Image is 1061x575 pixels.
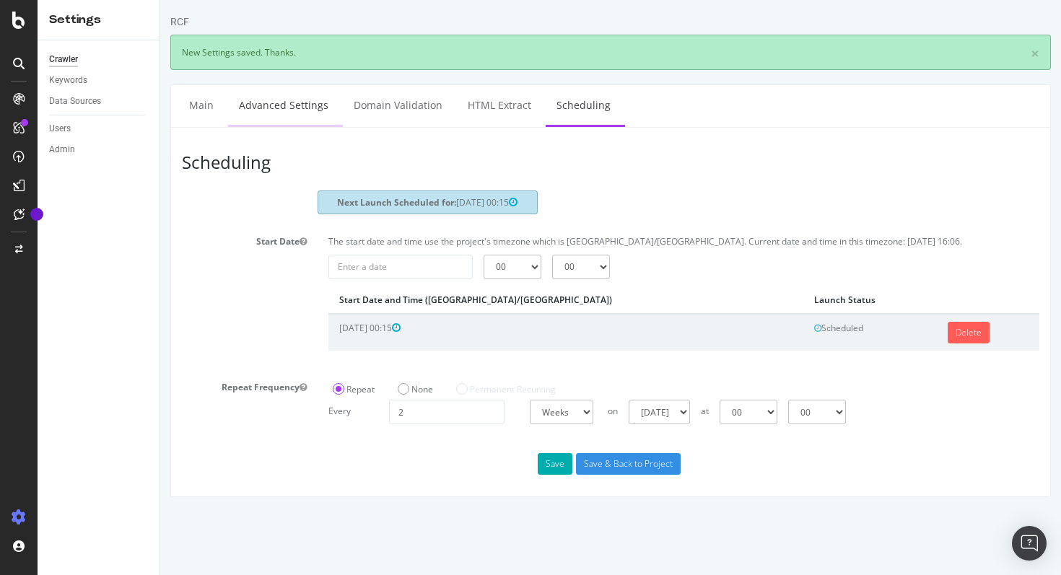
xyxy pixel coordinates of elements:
td: Scheduled [643,314,777,351]
button: Save [377,453,412,475]
th: Start Date and Time ([GEOGRAPHIC_DATA]/[GEOGRAPHIC_DATA]) [168,286,643,314]
th: Launch Status [643,286,777,314]
a: Delete [787,322,829,343]
button: Start Date [139,235,147,247]
div: Tooltip anchor [30,208,43,221]
div: Option available for Enterprise plan. [292,376,400,400]
div: Keywords [49,73,87,88]
input: Save & Back to Project [416,453,520,475]
input: Enter a date [168,255,313,279]
h3: Scheduling [14,153,160,172]
p: The start date and time use the project's timezone which is [GEOGRAPHIC_DATA]/[GEOGRAPHIC_DATA]. ... [168,235,879,247]
a: Admin [49,142,149,157]
strong: Next Launch Scheduled for: [177,196,296,209]
a: Crawler [49,52,149,67]
div: RCF [10,14,29,29]
p: at [541,400,549,417]
label: Start Date [11,230,157,247]
a: Users [49,121,149,136]
a: Main [18,85,64,125]
label: Repeat [173,383,214,395]
div: Settings [49,12,148,28]
span: [DATE] 00:15 [296,196,357,209]
div: Crawler [49,52,78,67]
a: Keywords [49,73,149,88]
div: Data Sources [49,94,101,109]
button: Repeat Frequency [139,381,147,393]
p: on [447,400,458,417]
a: × [870,46,879,61]
div: Open Intercom Messenger [1012,526,1047,561]
label: Repeat Frequency [11,376,157,393]
div: Admin [49,142,75,157]
a: Advanced Settings [68,85,179,125]
a: Data Sources [49,94,149,109]
a: Scheduling [385,85,461,125]
a: Domain Validation [183,85,293,125]
a: HTML Extract [297,85,382,125]
label: None [237,383,273,395]
p: Every [168,400,191,417]
div: Users [49,121,71,136]
span: [DATE] 00:15 [179,322,240,334]
div: New Settings saved. Thanks. [10,35,891,70]
label: Permanent Recurring [296,383,396,395]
